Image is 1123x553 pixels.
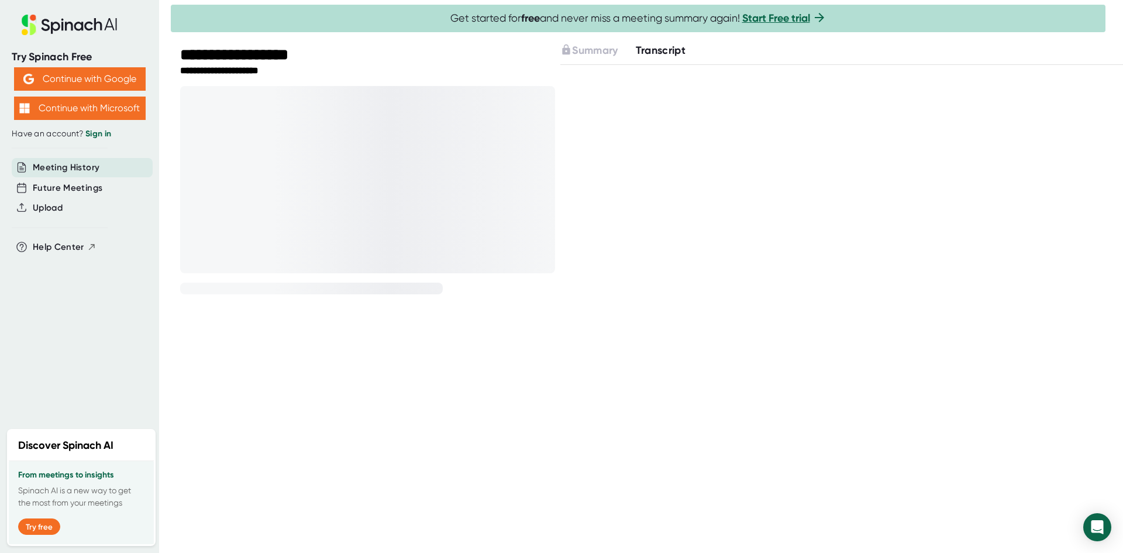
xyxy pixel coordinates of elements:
[636,43,686,59] button: Transcript
[18,518,60,535] button: Try free
[33,181,102,195] button: Future Meetings
[18,485,144,509] p: Spinach AI is a new way to get the most from your meetings
[18,438,113,454] h2: Discover Spinach AI
[14,97,146,120] button: Continue with Microsoft
[1083,513,1111,541] div: Open Intercom Messenger
[12,50,147,64] div: Try Spinach Free
[18,470,144,480] h3: From meetings to insights
[23,74,34,84] img: Aehbyd4JwY73AAAAAElFTkSuQmCC
[521,12,540,25] b: free
[33,241,97,254] button: Help Center
[572,44,618,57] span: Summary
[636,44,686,57] span: Transcript
[560,43,635,59] div: Upgrade to access
[742,12,810,25] a: Start Free trial
[560,43,618,59] button: Summary
[12,129,147,139] div: Have an account?
[33,201,63,215] button: Upload
[33,161,99,174] button: Meeting History
[14,67,146,91] button: Continue with Google
[33,241,84,254] span: Help Center
[450,12,826,25] span: Get started for and never miss a meeting summary again!
[85,129,111,139] a: Sign in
